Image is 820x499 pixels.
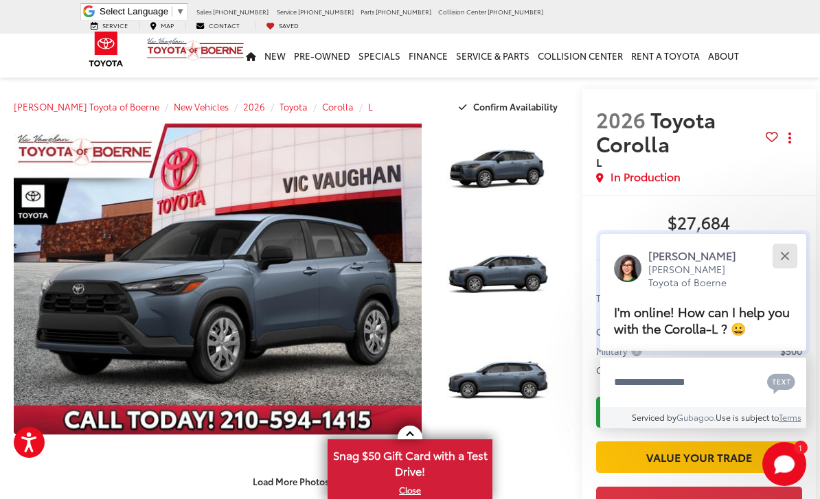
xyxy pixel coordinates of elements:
img: 2026 Toyota Corolla L [435,334,569,434]
a: New Vehicles [174,100,229,113]
span: Military [596,344,645,358]
span: College [596,363,646,377]
span: Serviced by [632,411,676,423]
span: [PHONE_NUMBER] [488,7,543,16]
span: L [596,154,602,170]
button: Chat with SMS [763,367,799,397]
a: L [368,100,373,113]
span: Conditional Toyota Offers [596,325,715,338]
img: 2026 Toyota Corolla L [435,123,569,223]
span: Map [161,21,174,30]
span: TSRP: [596,291,620,305]
p: [PERSON_NAME] [648,248,750,263]
a: 2026 [243,100,265,113]
span: Service [102,21,128,30]
button: Close [770,241,799,270]
span: Contact [209,21,240,30]
span: Sales [196,7,212,16]
a: Gubagoo. [676,411,716,423]
a: Expand Photo 0 [14,124,422,434]
span: Use is subject to [716,411,779,423]
a: [PERSON_NAME] Toyota of Boerne [14,100,159,113]
a: Toyota [280,100,308,113]
a: Terms [779,411,801,423]
a: Map [139,21,184,30]
a: Finance [405,34,452,78]
span: Snag $50 Gift Card with a Test Drive! [329,441,491,483]
button: Load More Photos [243,469,339,494]
a: Contact [185,21,250,30]
span: ▼ [176,6,185,16]
img: Vic Vaughan Toyota of Boerne [146,37,244,61]
span: Service [277,7,297,16]
img: 2026 Toyota Corolla L [435,229,569,329]
a: Check Availability [596,397,802,428]
span: [DATE] Price: [596,234,802,248]
span: [PHONE_NUMBER] [298,7,354,16]
span: [PHONE_NUMBER] [376,7,431,16]
button: Actions [778,126,802,150]
a: Pre-Owned [290,34,354,78]
span: Toyota Corolla [596,104,716,158]
a: New [260,34,290,78]
span: Collision Center [438,7,486,16]
span: Parts [361,7,374,16]
a: Specials [354,34,405,78]
a: Rent a Toyota [627,34,704,78]
button: Military [596,344,647,358]
a: Corolla [322,100,354,113]
span: $27,684 [596,213,802,234]
span: 2026 [596,104,646,134]
span: [PHONE_NUMBER] [213,7,269,16]
a: Service & Parts: Opens in a new tab [452,34,534,78]
button: Toggle Chat Window [762,442,806,486]
p: [PERSON_NAME] Toyota of Boerne [648,263,750,290]
a: Expand Photo 1 [437,124,568,222]
span: 1 [799,444,802,450]
img: 2026 Toyota Corolla L [10,123,426,435]
a: Expand Photo 2 [437,229,568,328]
span: Select Language [100,6,168,16]
span: I'm online! How can I help you with the Corolla-L ? 😀 [614,302,790,337]
img: Toyota [80,27,132,71]
span: In Production [611,169,681,185]
a: About [704,34,743,78]
a: My Saved Vehicles [255,21,309,30]
textarea: Type your message [600,358,806,407]
span: dropdown dots [788,132,791,143]
a: Expand Photo 3 [437,336,568,434]
svg: Start Chat [762,442,806,486]
span: Saved [279,21,299,30]
button: Confirm Availability [451,95,569,119]
button: College [596,363,648,377]
span: Confirm Availability [473,100,558,113]
a: Value Your Trade [596,441,802,472]
a: Home [242,34,260,78]
a: Select Language​ [100,6,185,16]
a: Service [80,21,138,30]
a: Collision Center [534,34,627,78]
div: Close[PERSON_NAME][PERSON_NAME] Toyota of BoerneI'm online! How can I help you with the Corolla-L... [600,234,806,428]
svg: Text [767,372,795,394]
